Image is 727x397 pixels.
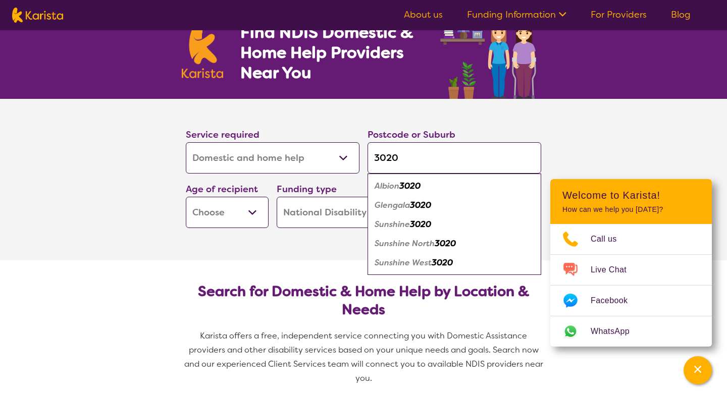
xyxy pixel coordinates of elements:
[373,234,536,253] div: Sunshine North 3020
[437,11,545,99] img: domestic-help
[182,24,223,78] img: Karista logo
[550,224,712,347] ul: Choose channel
[186,183,258,195] label: Age of recipient
[410,200,431,210] em: 3020
[432,257,453,268] em: 3020
[368,129,455,141] label: Postcode or Suburb
[399,181,421,191] em: 3020
[435,238,456,249] em: 3020
[591,232,629,247] span: Call us
[186,129,259,141] label: Service required
[562,205,700,214] p: How can we help you [DATE]?
[591,262,639,277] span: Live Chat
[684,356,712,384] button: Channel Menu
[373,177,536,196] div: Albion 3020
[410,219,431,230] em: 3020
[550,179,712,347] div: Channel Menu
[375,238,435,249] em: Sunshine North
[562,189,700,201] h2: Welcome to Karista!
[240,22,427,83] h1: Find NDIS Domestic & Home Help Providers Near You
[12,8,63,23] img: Karista logo
[591,9,647,21] a: For Providers
[671,9,691,21] a: Blog
[368,142,541,174] input: Type
[375,181,399,191] em: Albion
[184,330,545,383] span: Karista offers a free, independent service connecting you with Domestic Assistance providers and ...
[550,316,712,347] a: Web link opens in a new tab.
[194,282,533,319] h2: Search for Domestic & Home Help by Location & Needs
[277,183,337,195] label: Funding type
[375,219,410,230] em: Sunshine
[375,200,410,210] em: Glengala
[591,293,640,308] span: Facebook
[373,215,536,234] div: Sunshine 3020
[373,196,536,215] div: Glengala 3020
[373,253,536,272] div: Sunshine West 3020
[404,9,443,21] a: About us
[375,257,432,268] em: Sunshine West
[591,324,642,339] span: WhatsApp
[467,9,566,21] a: Funding Information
